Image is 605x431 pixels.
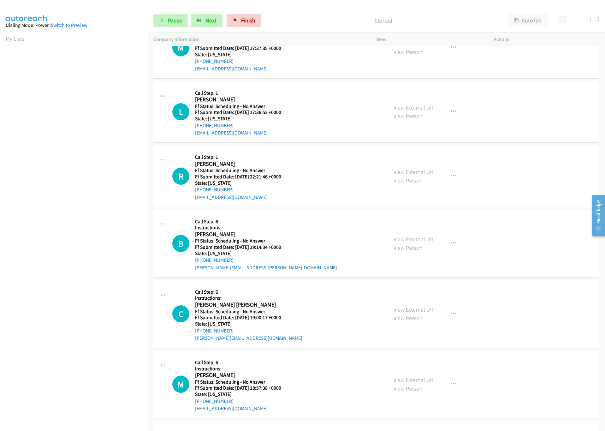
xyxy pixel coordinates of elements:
[172,376,189,393] div: The call is yet to be attempted
[394,376,434,384] a: View External Url
[195,314,302,321] h5: Ff Submitted Date: [DATE] 19:00:17 +0000
[195,45,289,51] h5: Ff Submitted Date: [DATE] 17:37:35 +0000
[191,14,222,27] button: Next
[195,58,234,64] a: [PHONE_NUMBER]
[195,180,289,186] h5: State: [US_STATE]
[195,116,289,122] h5: State: [US_STATE]
[195,321,302,327] h5: State: [US_STATE]
[195,295,302,301] h5: Instructions:
[195,167,289,174] h5: Ff Status: Scheduling - No Answer
[394,168,434,176] a: View External Url
[394,48,423,56] a: View Person
[195,391,289,398] h5: State: [US_STATE]
[195,379,289,385] h5: Ff Status: Scheduling - No Answer
[195,187,234,193] a: [PHONE_NUMBER]
[195,103,289,110] h5: Ff Status: Scheduling - No Answer
[195,96,289,103] h2: [PERSON_NAME]
[394,40,434,47] a: View External Url
[508,14,548,27] button: AutoTab
[195,359,289,366] h5: Call Step: 6
[596,14,599,23] div: 0
[394,244,423,251] a: View Person
[195,174,289,180] h5: Ff Submitted Date: [DATE] 22:21:46 +0000
[6,21,142,29] div: Dialing Mode: Power |
[172,168,189,185] h1: R
[195,90,289,96] h5: Call Step: 1
[195,335,302,341] a: [PERSON_NAME][EMAIL_ADDRESS][DOMAIN_NAME]
[377,36,482,43] p: View
[195,130,268,136] a: [EMAIL_ADDRESS][DOMAIN_NAME]
[587,190,605,241] iframe: Resource Center
[195,238,337,244] h5: Ff Status: Scheduling - No Answer
[394,236,434,243] a: View External Url
[51,22,87,28] a: Switch to Preview
[494,36,599,43] p: Actions
[394,177,423,184] a: View Person
[172,168,189,185] div: The call is yet to be attempted
[195,405,268,411] a: [EMAIL_ADDRESS][DOMAIN_NAME]
[270,16,497,25] p: Started
[195,366,289,372] h5: Instructions:
[172,376,189,393] h1: M
[172,305,189,322] h1: C
[153,36,365,43] p: Company Information
[195,385,289,391] h5: Ff Submitted Date: [DATE] 18:57:38 +0000
[195,308,302,315] h5: Ff Status: Scheduling - No Answer
[195,160,289,168] h2: [PERSON_NAME]
[195,301,289,308] h2: [PERSON_NAME] [PERSON_NAME]
[195,398,234,404] a: [PHONE_NUMBER]
[172,305,189,322] div: The call is yet to be attempted
[195,224,337,231] h5: Instructions:
[172,235,189,252] div: The call is yet to be attempted
[205,17,216,24] span: Next
[241,17,255,24] span: Finish
[195,289,302,295] h5: Call Step: 6
[172,39,189,56] h1: M
[394,314,423,322] a: View Person
[195,194,268,200] a: [EMAIL_ADDRESS][DOMAIN_NAME]
[172,103,189,120] h1: L
[394,306,434,313] a: View External Url
[195,123,234,129] a: [PHONE_NUMBER]
[227,14,261,27] a: Finish
[195,154,289,160] h5: Call Step: 1
[195,250,337,257] h5: State: [US_STATE]
[195,109,289,116] h5: Ff Submitted Date: [DATE] 17:36:52 +0000
[195,328,234,334] a: [PHONE_NUMBER]
[172,235,189,252] h1: B
[195,66,268,72] a: [EMAIL_ADDRESS][DOMAIN_NAME]
[195,231,289,238] h2: [PERSON_NAME]
[195,265,337,271] a: [PERSON_NAME][EMAIL_ADDRESS][PERSON_NAME][DOMAIN_NAME]
[168,17,182,24] span: Pause
[172,39,189,56] div: The call is yet to be attempted
[153,14,188,27] a: Pause
[195,218,337,225] h5: Call Step: 6
[394,104,434,111] a: View External Url
[195,257,234,263] a: [PHONE_NUMBER]
[6,35,25,42] a: My Lists
[394,112,423,120] a: View Person
[195,372,289,379] h2: [PERSON_NAME]
[6,49,148,349] iframe: Dialpad
[195,51,289,58] h5: State: [US_STATE]
[394,385,423,392] a: View Person
[195,244,337,250] h5: Ff Submitted Date: [DATE] 19:14:34 +0000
